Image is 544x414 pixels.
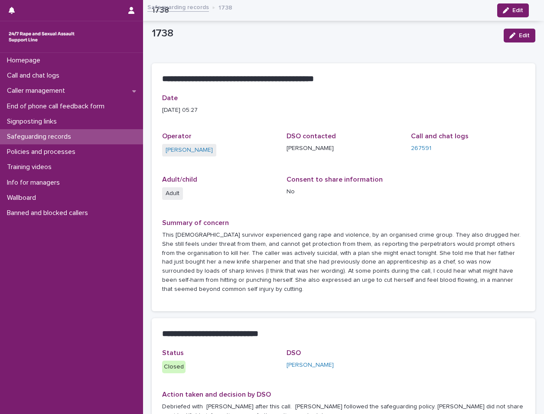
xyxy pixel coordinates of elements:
a: [PERSON_NAME] [287,361,334,370]
span: Summary of concern [162,219,229,226]
a: [PERSON_NAME] [166,146,213,155]
p: Banned and blocked callers [3,209,95,217]
p: Caller management [3,87,72,95]
span: Adult/child [162,176,197,183]
span: Action taken and decision by DSO [162,391,271,398]
p: Safeguarding records [3,133,78,141]
p: End of phone call feedback form [3,102,111,111]
p: Info for managers [3,179,67,187]
span: Consent to share information [287,176,383,183]
p: [PERSON_NAME] [287,144,401,153]
p: 1738 [152,27,497,40]
span: Call and chat logs [411,133,469,140]
p: This [DEMOGRAPHIC_DATA] survivor experienced gang rape and violence, by an organised crime group.... [162,231,525,294]
p: Signposting links [3,117,64,126]
span: DSO contacted [287,133,336,140]
img: rhQMoQhaT3yELyF149Cw [7,28,76,46]
span: Operator [162,133,192,140]
p: Policies and processes [3,148,82,156]
p: Homepage [3,56,47,65]
div: Closed [162,361,186,373]
span: DSO [287,349,301,356]
a: Safeguarding records [147,2,209,12]
p: Call and chat logs [3,72,66,80]
p: Training videos [3,163,59,171]
a: 267591 [411,144,431,153]
p: Wallboard [3,194,43,202]
span: Status [162,349,184,356]
p: [DATE] 05:27 [162,106,525,115]
p: 1738 [218,2,232,12]
p: No [287,187,401,196]
span: Date [162,95,178,101]
span: Adult [162,187,183,200]
button: Edit [504,29,535,42]
span: Edit [519,33,530,39]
